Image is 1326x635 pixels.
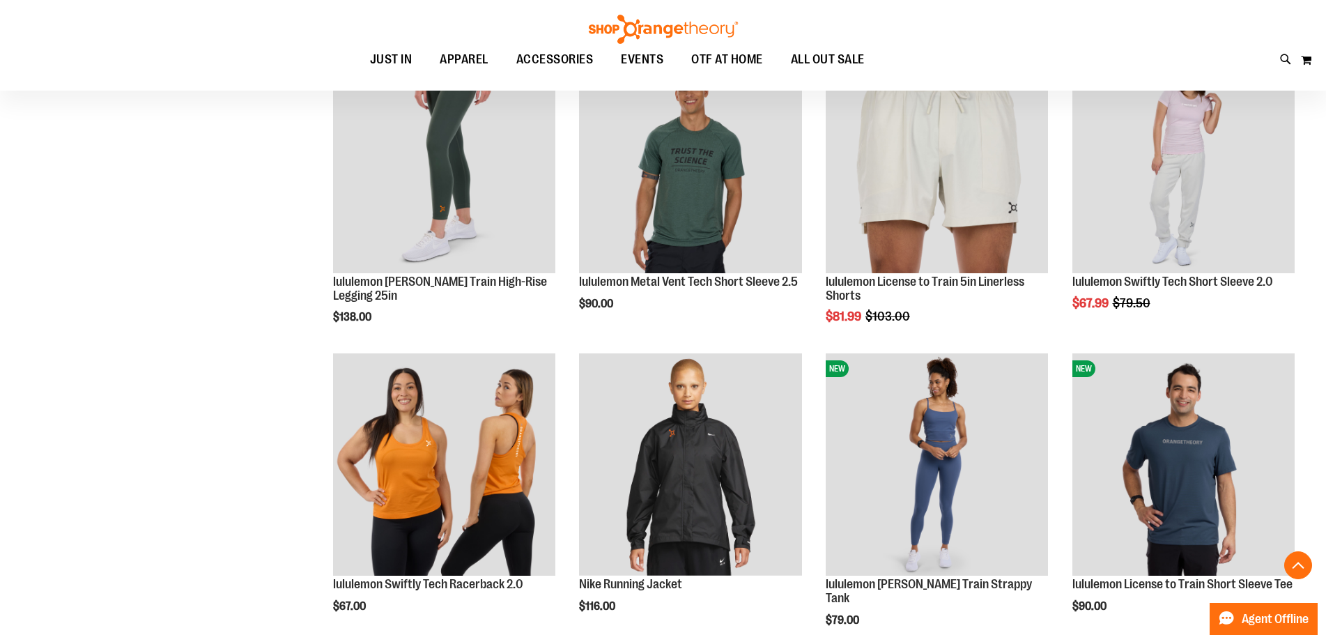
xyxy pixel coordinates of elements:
a: Main view of 2024 October lululemon Metal Vent Tech SS [579,50,801,275]
span: $116.00 [579,600,617,613]
img: Nike Running Jacket [579,353,801,576]
span: NEW [1072,360,1095,377]
a: lululemon License to Train Short Sleeve TeeNEW [1072,353,1295,578]
a: Nike Running Jacket [579,577,682,591]
span: Agent Offline [1242,613,1309,626]
span: $79.00 [826,614,861,627]
span: $67.99 [1072,296,1111,310]
a: lululemon Wunder Train Strappy TankNEW [826,353,1048,578]
img: lululemon Swiftly Tech Short Sleeve 2.0 [1072,50,1295,273]
button: Back To Top [1284,551,1312,579]
span: $90.00 [1072,600,1109,613]
a: lululemon [PERSON_NAME] Train Strappy Tank [826,577,1032,605]
span: $79.50 [1113,296,1152,310]
span: ACCESSORIES [516,44,594,75]
span: $67.00 [333,600,368,613]
img: lululemon License to Train 5in Linerless Shorts [826,50,1048,273]
img: Main view of 2024 October lululemon Metal Vent Tech SS [579,50,801,273]
div: product [1065,43,1302,345]
img: lululemon Wunder Train Strappy Tank [826,353,1048,576]
a: lululemon Metal Vent Tech Short Sleeve 2.5 [579,275,798,289]
a: lululemon License to Train Short Sleeve Tee [1072,577,1293,591]
button: Agent Offline [1210,603,1318,635]
span: NEW [826,360,849,377]
a: lululemon Swiftly Tech Short Sleeve 2.0 [1072,50,1295,275]
span: $138.00 [333,311,373,323]
span: APPAREL [440,44,488,75]
span: ALL OUT SALE [791,44,865,75]
a: lululemon License to Train 5in Linerless ShortsSALE [826,50,1048,275]
a: lululemon Swiftly Tech Racerback 2.0 [333,577,523,591]
span: $103.00 [865,309,912,323]
span: OTF AT HOME [691,44,763,75]
a: lululemon Swiftly Tech Racerback 2.0 [333,353,555,578]
div: product [326,43,562,359]
div: product [572,43,808,345]
span: JUST IN [370,44,413,75]
a: lululemon [PERSON_NAME] Train High-Rise Legging 25in [333,275,547,303]
img: lululemon Swiftly Tech Racerback 2.0 [333,353,555,576]
img: lululemon License to Train Short Sleeve Tee [1072,353,1295,576]
a: Nike Running Jacket [579,353,801,578]
img: Shop Orangetheory [587,15,740,44]
span: $81.99 [826,309,863,323]
a: lululemon License to Train 5in Linerless Shorts [826,275,1024,303]
a: Main view of 2024 October lululemon Wunder Train High-Rise [333,50,555,275]
a: lululemon Swiftly Tech Short Sleeve 2.0 [1072,275,1273,289]
img: Main view of 2024 October lululemon Wunder Train High-Rise [333,50,555,273]
div: product [819,43,1055,359]
span: $90.00 [579,298,615,310]
span: EVENTS [621,44,663,75]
